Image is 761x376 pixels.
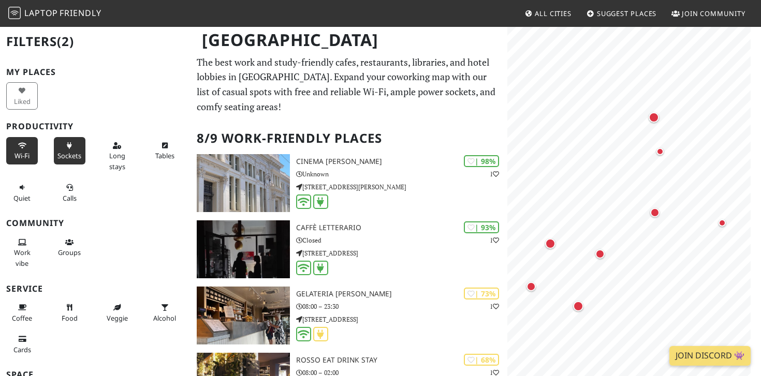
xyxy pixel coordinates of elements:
[13,193,31,203] span: Quiet
[54,234,85,261] button: Groups
[12,313,32,323] span: Coffee
[656,148,669,160] div: Map marker
[296,314,507,324] p: [STREET_ADDRESS]
[682,9,745,18] span: Join Community
[13,345,31,354] span: Credit cards
[535,9,572,18] span: All Cities
[464,221,499,233] div: | 93%
[296,302,507,311] p: 08:00 – 23:30
[296,157,507,166] h3: Cinema [PERSON_NAME]
[149,137,181,164] button: Tables
[194,26,506,54] h1: [GEOGRAPHIC_DATA]
[649,112,663,127] div: Map marker
[191,220,508,278] a: Caffè Letterario | 93% 1 Caffè Letterario Closed [STREET_ADDRESS]
[6,218,184,228] h3: Community
[597,9,657,18] span: Suggest Places
[107,313,128,323] span: Veggie
[464,155,499,167] div: | 98%
[573,301,588,315] div: Map marker
[101,137,133,175] button: Long stays
[6,284,184,294] h3: Service
[719,219,731,232] div: Map marker
[197,154,290,212] img: Cinema Troisi
[6,179,38,206] button: Quiet
[191,287,508,344] a: Gelateria Giuffrè | 73% 1 Gelateria [PERSON_NAME] 08:00 – 23:30 [STREET_ADDRESS]
[650,208,664,221] div: Map marker
[101,299,133,326] button: Veggie
[296,235,507,245] p: Closed
[6,234,38,272] button: Work vibe
[6,67,184,77] h3: My Places
[667,4,750,23] a: Join Community
[63,193,77,203] span: Video/audio calls
[464,288,499,299] div: | 73%
[296,169,507,179] p: Unknown
[6,122,184,131] h3: Productivity
[62,313,78,323] span: Food
[296,356,507,365] h3: Rosso Eat Drink Stay
[582,4,661,23] a: Suggest Places
[60,7,101,19] span: Friendly
[526,282,540,295] div: Map marker
[54,299,85,326] button: Food
[197,220,290,278] img: Caffè Letterario
[109,151,125,171] span: Long stays
[464,354,499,366] div: | 68%
[54,137,85,164] button: Sockets
[490,302,499,311] p: 1
[57,151,81,160] span: Power sockets
[197,123,502,154] h2: 8/9 Work-Friendly Places
[296,248,507,258] p: [STREET_ADDRESS]
[14,151,30,160] span: Stable Wi-Fi
[8,7,21,19] img: LaptopFriendly
[6,137,38,164] button: Wi-Fi
[197,55,502,114] p: The best work and study-friendly cafes, restaurants, libraries, and hotel lobbies in [GEOGRAPHIC_...
[520,4,576,23] a: All Cities
[296,182,507,192] p: [STREET_ADDRESS][PERSON_NAME]
[6,330,38,358] button: Cards
[14,248,31,267] span: People working
[149,299,181,326] button: Alcohol
[296,290,507,298] h3: Gelateria [PERSON_NAME]
[490,169,499,179] p: 1
[595,249,609,263] div: Map marker
[6,26,184,57] h2: Filters
[153,313,176,323] span: Alcohol
[8,5,101,23] a: LaptopFriendly LaptopFriendly
[191,154,508,212] a: Cinema Troisi | 98% 1 Cinema [PERSON_NAME] Unknown [STREET_ADDRESS][PERSON_NAME]
[545,238,560,253] div: Map marker
[155,151,174,160] span: Work-friendly tables
[490,235,499,245] p: 1
[6,299,38,326] button: Coffee
[296,223,507,232] h3: Caffè Letterario
[57,33,74,50] span: (2)
[58,248,81,257] span: Group tables
[24,7,58,19] span: Laptop
[54,179,85,206] button: Calls
[197,287,290,344] img: Gelateria Giuffrè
